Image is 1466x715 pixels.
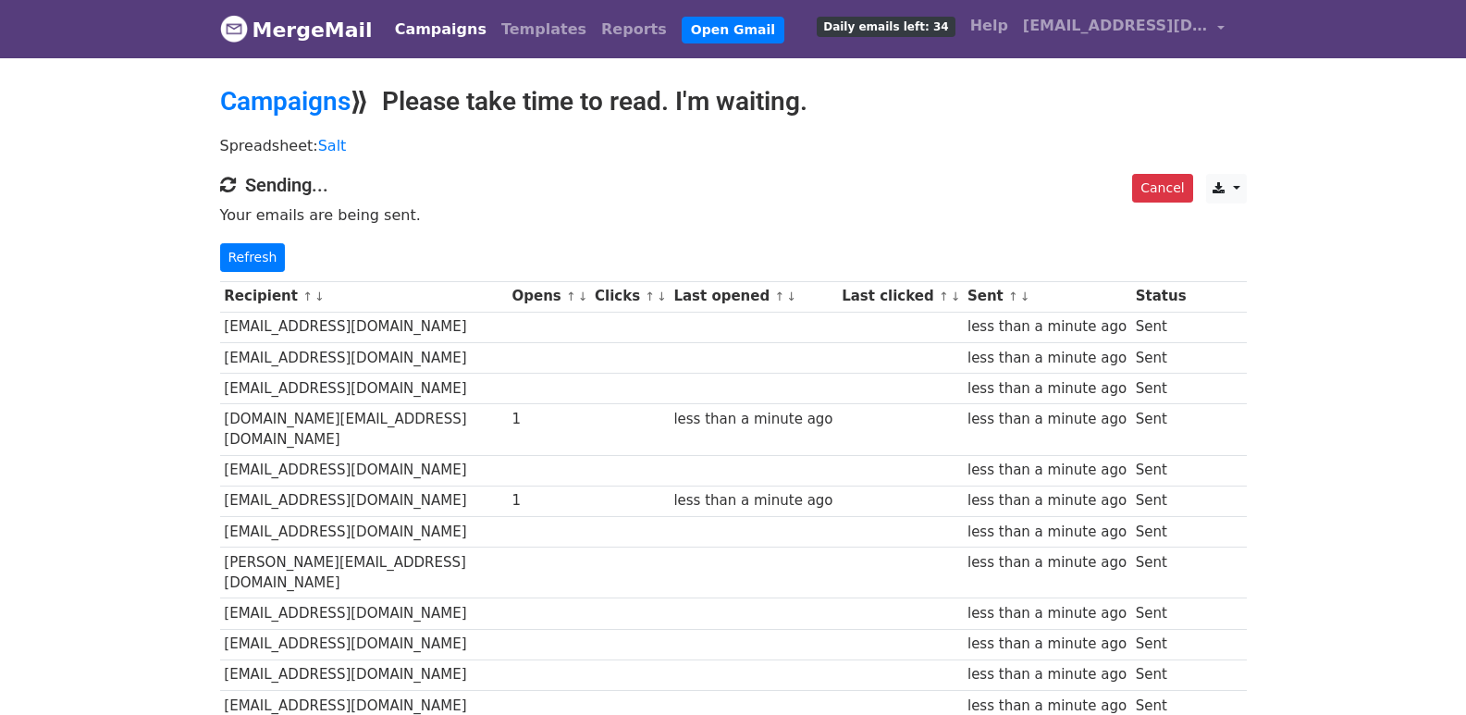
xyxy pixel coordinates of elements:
[967,664,1127,685] div: less than a minute ago
[1132,174,1192,203] a: Cancel
[220,342,508,373] td: [EMAIL_ADDRESS][DOMAIN_NAME]
[967,552,1127,573] div: less than a minute ago
[511,409,585,430] div: 1
[967,409,1127,430] div: less than a minute ago
[220,455,508,486] td: [EMAIL_ADDRESS][DOMAIN_NAME]
[318,137,347,154] a: Salt
[220,516,508,547] td: [EMAIL_ADDRESS][DOMAIN_NAME]
[1008,290,1018,303] a: ↑
[1131,281,1190,312] th: Status
[1131,312,1190,342] td: Sent
[220,373,508,403] td: [EMAIL_ADDRESS][DOMAIN_NAME]
[1131,403,1190,455] td: Sent
[220,10,373,49] a: MergeMail
[967,634,1127,655] div: less than a minute ago
[682,17,784,43] a: Open Gmail
[967,460,1127,481] div: less than a minute ago
[388,11,494,48] a: Campaigns
[494,11,594,48] a: Templates
[220,660,508,690] td: [EMAIL_ADDRESS][DOMAIN_NAME]
[1020,290,1030,303] a: ↓
[220,547,508,598] td: [PERSON_NAME][EMAIL_ADDRESS][DOMAIN_NAME]
[817,17,955,37] span: Daily emails left: 34
[314,290,325,303] a: ↓
[657,290,667,303] a: ↓
[1131,373,1190,403] td: Sent
[809,7,962,44] a: Daily emails left: 34
[594,11,674,48] a: Reports
[1131,598,1190,629] td: Sent
[673,409,832,430] div: less than a minute ago
[774,290,784,303] a: ↑
[220,403,508,455] td: [DOMAIN_NAME][EMAIL_ADDRESS][DOMAIN_NAME]
[1131,516,1190,547] td: Sent
[939,290,949,303] a: ↑
[220,174,1247,196] h4: Sending...
[511,490,585,512] div: 1
[220,136,1247,155] p: Spreadsheet:
[220,205,1247,225] p: Your emails are being sent.
[508,281,591,312] th: Opens
[670,281,838,312] th: Last opened
[220,86,1247,117] h2: ⟫ Please take time to read. I'm waiting.
[967,378,1127,400] div: less than a minute ago
[967,522,1127,543] div: less than a minute ago
[1131,547,1190,598] td: Sent
[220,281,508,312] th: Recipient
[220,486,508,516] td: [EMAIL_ADDRESS][DOMAIN_NAME]
[1131,486,1190,516] td: Sent
[1131,660,1190,690] td: Sent
[837,281,963,312] th: Last clicked
[951,290,961,303] a: ↓
[1023,15,1208,37] span: [EMAIL_ADDRESS][DOMAIN_NAME]
[1016,7,1232,51] a: [EMAIL_ADDRESS][DOMAIN_NAME]
[220,312,508,342] td: [EMAIL_ADDRESS][DOMAIN_NAME]
[220,243,286,272] a: Refresh
[578,290,588,303] a: ↓
[220,86,351,117] a: Campaigns
[967,348,1127,369] div: less than a minute ago
[1131,342,1190,373] td: Sent
[220,15,248,43] img: MergeMail logo
[963,281,1131,312] th: Sent
[963,7,1016,44] a: Help
[220,598,508,629] td: [EMAIL_ADDRESS][DOMAIN_NAME]
[645,290,655,303] a: ↑
[1131,629,1190,660] td: Sent
[967,316,1127,338] div: less than a minute ago
[566,290,576,303] a: ↑
[673,490,832,512] div: less than a minute ago
[786,290,796,303] a: ↓
[590,281,669,312] th: Clicks
[1131,455,1190,486] td: Sent
[967,490,1127,512] div: less than a minute ago
[302,290,313,303] a: ↑
[967,603,1127,624] div: less than a minute ago
[220,629,508,660] td: [EMAIL_ADDRESS][DOMAIN_NAME]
